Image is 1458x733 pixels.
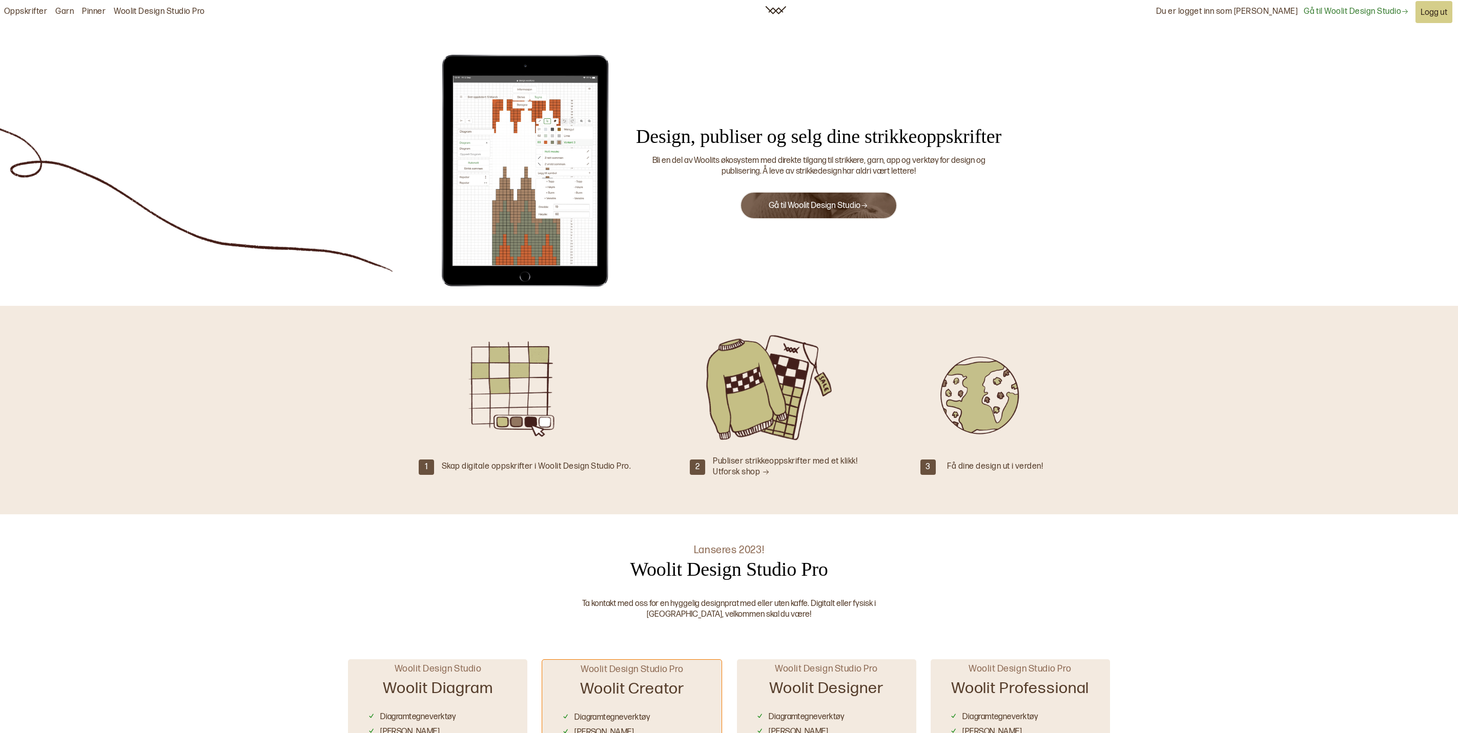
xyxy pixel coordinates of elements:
[574,713,650,723] div: Diagramtegneverktøy
[436,53,615,288] img: Illustrasjon av Woolit Design Studio Pro
[82,7,106,17] a: Pinner
[775,663,878,675] div: Woolit Design Studio Pro
[419,459,434,475] div: 1
[713,467,769,477] a: Utforsk shop
[55,7,74,17] a: Garn
[114,7,205,17] a: Woolit Design Studio Pro
[769,675,884,708] div: Woolit Designer
[920,459,936,475] div: 3
[701,331,839,444] img: Strikket genser og oppskrift til salg.
[909,331,1047,444] img: Jordkloden
[765,6,786,14] img: Woolit ikon
[580,675,684,708] div: Woolit Creator
[694,543,764,557] div: Lanseres 2023!
[969,663,1072,675] div: Woolit Design Studio Pro
[769,712,844,723] div: Diagramtegneverktøy
[1156,1,1298,24] div: Du er logget inn som [PERSON_NAME]
[633,156,1004,177] div: Bli en del av Woolits økosystem med direkte tilgang til strikkere, garn, app og verktøy for desig...
[951,675,1090,708] div: Woolit Professional
[581,663,684,675] div: Woolit Design Studio Pro
[947,462,1043,472] div: Få dine design ut i verden!
[740,192,897,219] button: Gå til Woolit Design Studio
[4,7,47,17] a: Oppskrifter
[1415,1,1452,23] button: Logg ut
[380,712,456,723] div: Diagramtegneverktøy
[769,201,868,211] a: Gå til Woolit Design Studio
[442,462,631,472] div: Skap digitale oppskrifter i Woolit Design Studio Pro.
[690,459,705,475] div: 2
[395,663,482,675] div: Woolit Design Studio
[543,599,915,620] div: Ta kontakt med oss for en hyggelig designprat med eller uten kaffe. Digitalt eller fysisk i [GEOG...
[630,557,828,582] div: Woolit Design Studio Pro
[383,675,492,708] div: Woolit Diagram
[1304,7,1409,17] a: Gå til Woolit Design Studio
[452,331,590,444] img: Illustrasjon av Woolit Design Studio Pro
[713,456,857,478] div: Publiser strikkeoppskrifter med et klikk!
[620,124,1017,149] div: Design, publiser og selg dine strikkeoppskrifter
[962,712,1038,723] div: Diagramtegneverktøy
